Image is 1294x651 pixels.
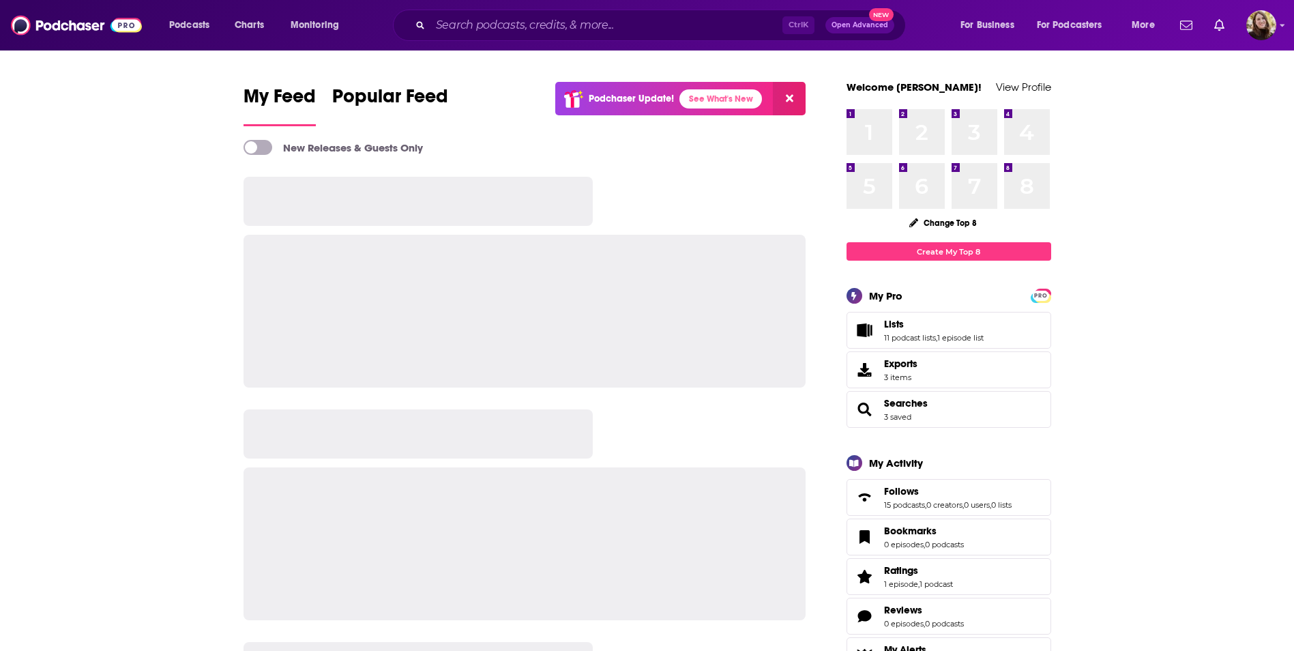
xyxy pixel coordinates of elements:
button: Show profile menu [1246,10,1276,40]
span: For Podcasters [1037,16,1102,35]
p: Podchaser Update! [589,93,674,104]
span: Follows [884,485,919,497]
a: 0 episodes [884,540,924,549]
a: Reviews [851,607,879,626]
div: My Activity [869,457,923,469]
a: 1 episode [884,579,918,589]
a: Lists [884,318,984,330]
a: 0 lists [991,500,1012,510]
span: Exports [851,360,879,379]
a: Bookmarks [851,527,879,547]
span: Charts [235,16,264,35]
button: open menu [1028,14,1122,36]
span: Reviews [884,604,922,616]
input: Search podcasts, credits, & more... [430,14,782,36]
span: , [936,333,937,343]
a: Follows [851,488,879,507]
span: 3 items [884,373,917,382]
span: Ratings [884,564,918,577]
span: Bookmarks [884,525,937,537]
a: Reviews [884,604,964,616]
a: 0 creators [926,500,962,510]
a: 0 episodes [884,619,924,628]
span: Ratings [847,558,1051,595]
button: open menu [951,14,1031,36]
span: , [918,579,920,589]
span: Reviews [847,598,1051,635]
span: , [924,619,925,628]
a: Show notifications dropdown [1209,14,1230,37]
a: Exports [847,351,1051,388]
a: Bookmarks [884,525,964,537]
div: Search podcasts, credits, & more... [406,10,919,41]
a: 0 podcasts [925,619,964,628]
span: Searches [847,391,1051,428]
span: Ctrl K [782,16,814,34]
a: New Releases & Guests Only [244,140,423,155]
span: Monitoring [291,16,339,35]
a: Show notifications dropdown [1175,14,1198,37]
a: PRO [1033,290,1049,300]
button: open menu [281,14,357,36]
span: More [1132,16,1155,35]
button: open menu [160,14,227,36]
a: 1 podcast [920,579,953,589]
button: Open AdvancedNew [825,17,894,33]
span: Follows [847,479,1051,516]
a: 11 podcast lists [884,333,936,343]
span: My Feed [244,85,316,116]
span: New [869,8,894,21]
button: open menu [1122,14,1172,36]
a: Ratings [884,564,953,577]
a: Searches [884,397,928,409]
a: Create My Top 8 [847,242,1051,261]
a: Searches [851,400,879,419]
span: Bookmarks [847,519,1051,555]
span: Exports [884,358,917,370]
a: Lists [851,321,879,340]
span: , [990,500,991,510]
a: Popular Feed [332,85,448,126]
a: My Feed [244,85,316,126]
a: 15 podcasts [884,500,925,510]
a: 0 podcasts [925,540,964,549]
span: Logged in as katiefuchs [1246,10,1276,40]
img: User Profile [1246,10,1276,40]
a: 1 episode list [937,333,984,343]
button: Change Top 8 [901,214,986,231]
div: My Pro [869,289,902,302]
span: For Business [960,16,1014,35]
a: View Profile [996,81,1051,93]
span: Popular Feed [332,85,448,116]
a: Charts [226,14,272,36]
a: 3 saved [884,412,911,422]
span: , [962,500,964,510]
a: Ratings [851,567,879,586]
a: Welcome [PERSON_NAME]! [847,81,982,93]
span: Lists [847,312,1051,349]
span: Podcasts [169,16,209,35]
span: Open Advanced [832,22,888,29]
a: 0 users [964,500,990,510]
span: PRO [1033,291,1049,301]
a: See What's New [679,89,762,108]
a: Follows [884,485,1012,497]
span: , [925,500,926,510]
span: , [924,540,925,549]
img: Podchaser - Follow, Share and Rate Podcasts [11,12,142,38]
span: Lists [884,318,904,330]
